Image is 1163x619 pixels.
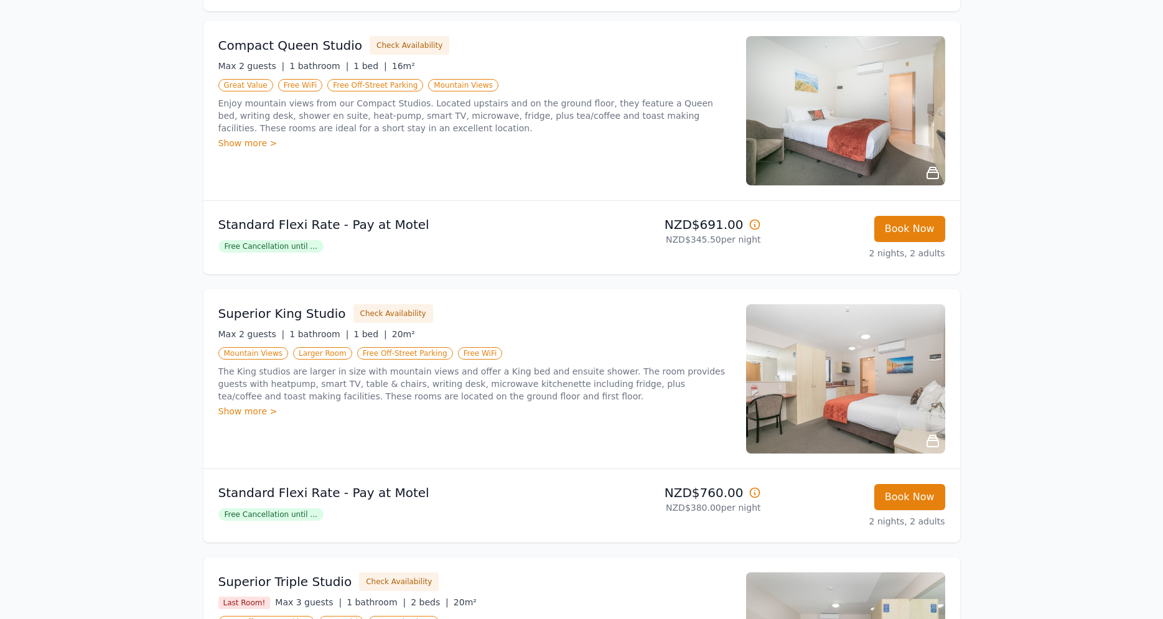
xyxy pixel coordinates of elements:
span: Free WiFi [458,347,503,360]
h3: Superior Triple Studio [218,573,352,590]
span: 1 bathroom | [289,61,348,71]
div: Show more > [218,137,731,149]
button: Check Availability [359,572,439,591]
span: Free WiFi [278,79,323,91]
button: Check Availability [353,304,433,323]
span: Max 2 guests | [218,329,285,339]
p: NZD$345.50 per night [587,233,761,246]
span: 20m² [392,329,415,339]
button: Book Now [874,484,945,510]
button: Book Now [874,216,945,242]
h3: Superior King Studio [218,305,346,322]
p: The King studios are larger in size with mountain views and offer a King bed and ensuite shower. ... [218,365,731,403]
span: 1 bed | [353,329,386,339]
span: Free Cancellation until ... [218,508,324,521]
span: 20m² [454,597,477,607]
p: 2 nights, 2 adults [771,515,945,528]
span: Mountain Views [428,79,498,91]
p: Standard Flexi Rate - Pay at Motel [218,484,577,501]
span: 1 bed | [353,61,386,71]
span: Free Off-Street Parking [357,347,453,360]
span: Free Off-Street Parking [327,79,423,91]
span: 2 beds | [411,597,449,607]
span: Great Value [218,79,273,91]
p: NZD$691.00 [587,216,761,233]
span: Mountain Views [218,347,288,360]
span: Last Room! [218,597,271,609]
span: Max 3 guests | [275,597,342,607]
p: NZD$380.00 per night [587,501,761,514]
span: Free Cancellation until ... [218,240,324,253]
span: 1 bathroom | [347,597,406,607]
span: Larger Room [293,347,352,360]
div: Show more > [218,405,731,417]
h3: Compact Queen Studio [218,37,363,54]
span: 1 bathroom | [289,329,348,339]
span: Max 2 guests | [218,61,285,71]
p: Standard Flexi Rate - Pay at Motel [218,216,577,233]
p: 2 nights, 2 adults [771,247,945,259]
span: 16m² [392,61,415,71]
p: NZD$760.00 [587,484,761,501]
button: Check Availability [370,36,449,55]
p: Enjoy mountain views from our Compact Studios. Located upstairs and on the ground floor, they fea... [218,97,731,134]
